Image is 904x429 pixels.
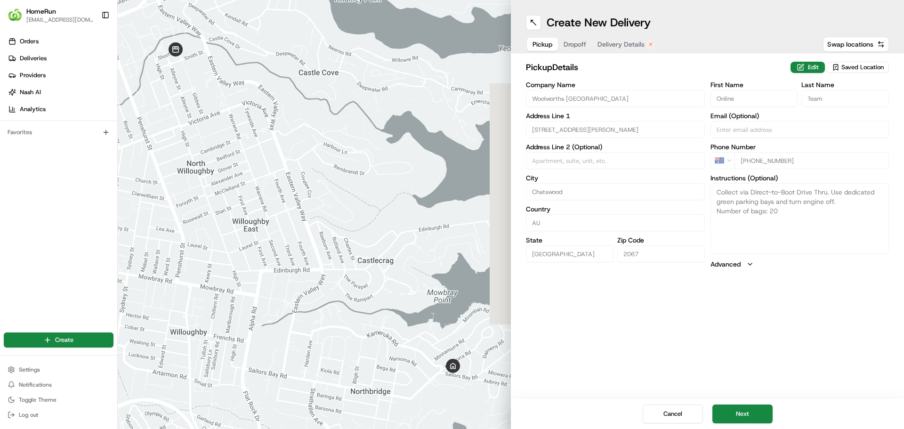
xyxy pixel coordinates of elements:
[526,152,705,169] input: Apartment, suite, unit, etc.
[710,121,889,138] input: Enter email address
[4,85,117,100] a: Nash AI
[20,71,46,80] span: Providers
[710,259,741,269] label: Advanced
[4,102,117,117] a: Analytics
[526,90,705,107] input: Enter company name
[710,113,889,119] label: Email (Optional)
[526,81,705,88] label: Company Name
[20,54,47,63] span: Deliveries
[827,61,889,74] button: Saved Location
[710,90,798,107] input: Enter first name
[20,88,41,97] span: Nash AI
[4,4,97,26] button: HomeRunHomeRun[EMAIL_ADDRESS][DOMAIN_NAME]
[710,175,889,181] label: Instructions (Optional)
[20,37,39,46] span: Orders
[526,61,785,74] h2: pickup Details
[823,37,889,52] button: Swap locations
[8,8,23,23] img: HomeRun
[827,40,873,49] span: Swap locations
[55,336,73,344] span: Create
[712,405,773,423] button: Next
[801,90,889,107] input: Enter last name
[526,245,613,262] input: Enter state
[4,363,113,376] button: Settings
[710,183,889,254] textarea: Collect via Direct-to-Boot Drive Thru. Use dedicated green parking bays and turn engine off. Numb...
[19,396,56,404] span: Toggle Theme
[4,51,117,66] a: Deliveries
[19,366,40,373] span: Settings
[526,121,705,138] input: Enter address
[547,15,651,30] h1: Create New Delivery
[526,175,705,181] label: City
[4,332,113,348] button: Create
[526,144,705,150] label: Address Line 2 (Optional)
[26,16,94,24] button: [EMAIL_ADDRESS][DOMAIN_NAME]
[20,105,46,113] span: Analytics
[710,144,889,150] label: Phone Number
[526,206,705,212] label: Country
[4,393,113,406] button: Toggle Theme
[710,259,889,269] button: Advanced
[4,34,117,49] a: Orders
[791,62,825,73] button: Edit
[617,237,705,243] label: Zip Code
[734,152,889,169] input: Enter phone number
[841,63,884,72] span: Saved Location
[526,214,705,231] input: Enter country
[4,68,117,83] a: Providers
[4,125,113,140] div: Favorites
[597,40,645,49] span: Delivery Details
[4,378,113,391] button: Notifications
[710,81,798,88] label: First Name
[526,183,705,200] input: Enter city
[526,113,705,119] label: Address Line 1
[4,408,113,421] button: Log out
[533,40,552,49] span: Pickup
[19,411,38,419] span: Log out
[617,245,705,262] input: Enter zip code
[19,381,52,389] span: Notifications
[643,405,703,423] button: Cancel
[564,40,586,49] span: Dropoff
[526,237,613,243] label: State
[26,7,56,16] button: HomeRun
[801,81,889,88] label: Last Name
